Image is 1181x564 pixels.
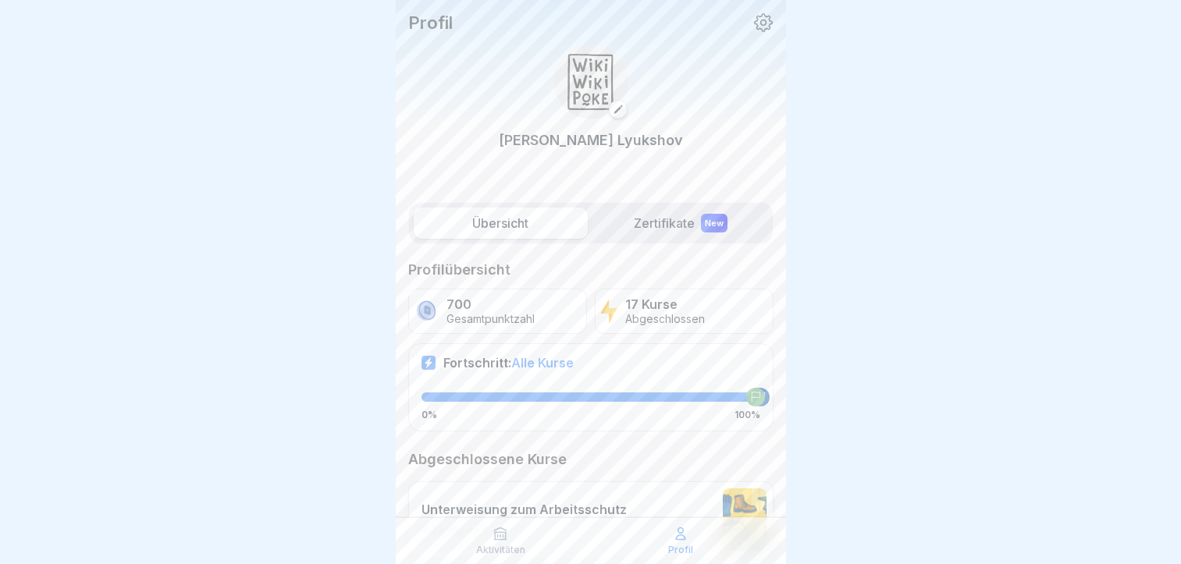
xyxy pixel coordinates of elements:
[414,208,588,239] label: Übersicht
[408,481,774,558] a: Unterweisung zum Arbeitsschutz4 Lektionen
[408,261,774,279] p: Profilübersicht
[625,313,705,326] p: Abgeschlossen
[499,129,683,151] p: [PERSON_NAME] Lyukshov
[422,502,627,517] p: Unterweisung zum Arbeitsschutz
[625,297,705,312] p: 17 Kurse
[446,297,535,312] p: 700
[414,298,439,325] img: coin.svg
[443,355,574,371] p: Fortschritt:
[594,208,768,239] label: Zertifikate
[511,355,574,371] span: Alle Kurse
[476,544,525,555] p: Aktivitäten
[723,488,767,551] img: bgsrfyvhdm6180ponve2jajk.png
[422,410,437,420] p: 0%
[408,450,774,469] p: Abgeschlossene Kurse
[600,298,618,325] img: lightning.svg
[735,410,760,420] p: 100%
[408,12,453,33] p: Profil
[668,544,693,555] p: Profil
[701,214,727,232] div: New
[446,313,535,326] p: Gesamtpunktzahl
[554,45,628,119] img: zwp4h8zk3kg0hwsr8vr9nbgf.png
